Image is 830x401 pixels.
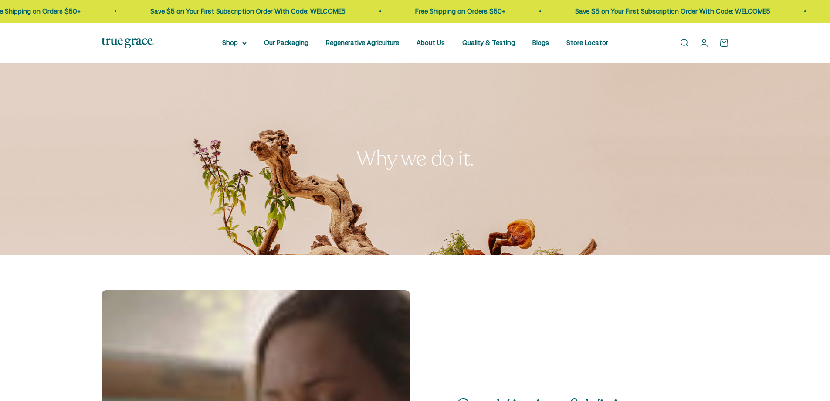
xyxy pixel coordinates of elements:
[150,6,346,17] p: Save $5 on Your First Subscription Order With Code: WELCOME5
[532,39,549,46] a: Blogs
[222,38,247,48] summary: Shop
[356,144,474,173] split-lines: Why we do it.
[566,39,608,46] a: Store Locator
[417,39,445,46] a: About Us
[415,7,505,15] a: Free Shipping on Orders $50+
[575,6,770,17] p: Save $5 on Your First Subscription Order With Code: WELCOME5
[326,39,399,46] a: Regenerative Agriculture
[264,39,308,46] a: Our Packaging
[462,39,515,46] a: Quality & Testing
